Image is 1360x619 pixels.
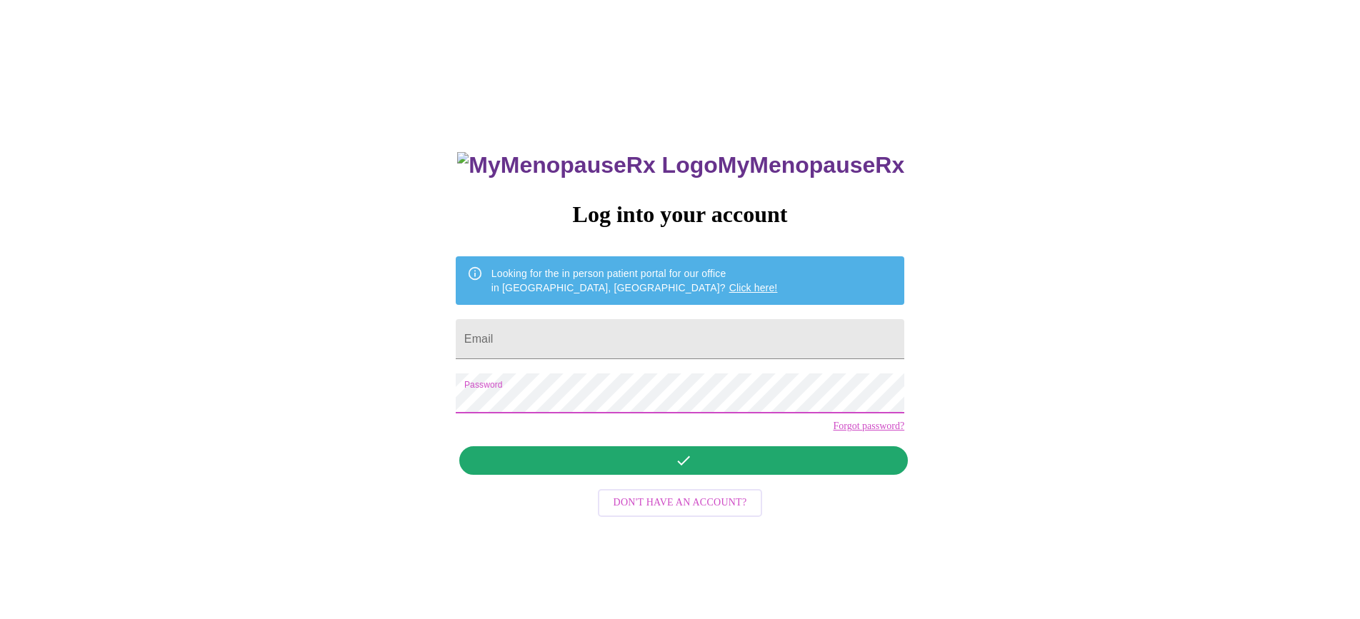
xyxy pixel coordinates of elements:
h3: Log into your account [456,201,904,228]
a: Forgot password? [833,421,904,432]
a: Don't have an account? [594,495,766,508]
span: Don't have an account? [614,494,747,512]
button: Don't have an account? [598,489,763,517]
a: Click here! [729,282,778,293]
img: MyMenopauseRx Logo [457,152,717,178]
h3: MyMenopauseRx [457,152,904,178]
div: Looking for the in person patient portal for our office in [GEOGRAPHIC_DATA], [GEOGRAPHIC_DATA]? [491,261,778,301]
